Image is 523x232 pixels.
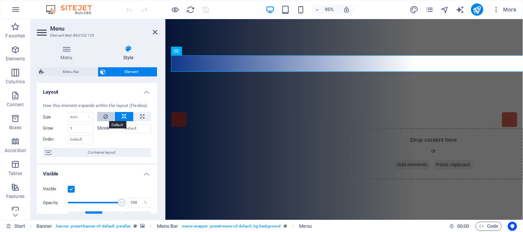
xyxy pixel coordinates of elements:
[43,135,68,144] label: Order
[440,5,449,14] button: navigator
[43,148,151,157] button: Container layout
[6,79,25,85] p: Columns
[43,185,68,194] label: Visible
[8,170,22,177] p: Tables
[410,5,418,14] i: Design (Ctrl+Alt+Y)
[36,222,312,231] nav: breadcrumb
[97,124,122,133] label: Shrink
[43,201,68,205] label: Opacity
[140,198,151,207] div: %
[140,224,145,228] i: This element contains a background
[5,33,25,39] p: Favorites
[5,148,26,154] p: Accordion
[476,222,502,231] button: Code
[98,67,157,76] button: Element
[343,6,350,13] i: On resize automatically adjust zoom level to fit chosen device.
[37,67,98,76] button: Menu Bar
[50,25,157,32] h2: Menu
[457,222,469,231] span: 00 00
[9,125,22,131] p: Boxes
[181,222,281,231] span: . menu-wrapper .preset-menu-v2-default .bg-background
[186,5,195,14] button: reload
[46,67,95,76] span: Menu Bar
[36,222,52,231] span: Click to select. Double-click to edit
[492,6,516,13] span: More
[472,5,481,14] i: Publish
[6,193,25,200] p: Features
[456,5,465,14] button: text_generator
[479,222,498,231] span: Code
[109,121,126,128] mark: Default
[43,103,151,109] div: How this element expands within the layout (Flexbox).
[312,5,339,14] button: 95%
[471,3,483,16] button: publish
[108,67,155,76] span: Element
[37,45,99,61] h4: Menu
[6,56,25,62] p: Elements
[43,115,68,119] label: Size
[186,5,195,14] i: Reload page
[134,224,137,228] i: This element is a customizable preset
[43,124,68,133] label: Grow
[68,124,93,133] input: Default
[37,165,157,178] h4: Visible
[449,222,469,231] h6: Session time
[299,222,311,231] span: Click to select. Double-click to edit
[37,83,157,97] h4: Layout
[50,32,142,39] h3: Element #ed-865102129
[44,5,101,14] img: Editor Logo
[170,5,180,14] button: Click here to leave preview mode and continue editing
[410,5,419,14] button: design
[7,102,24,108] p: Content
[508,222,517,231] button: Usercentrics
[54,148,149,157] span: Container layout
[463,223,464,229] span: :
[55,222,131,231] span: . banner .preset-banner-v3-default .parallax
[157,222,178,231] span: Click to select. Double-click to edit
[456,5,464,14] i: AI Writer
[43,212,68,221] label: Overflow
[425,5,434,14] i: Pages (Ctrl+Alt+S)
[323,5,335,14] h6: 95%
[99,45,157,61] h4: Style
[68,135,93,144] input: Default
[425,5,434,14] button: pages
[6,222,25,231] a: Click to cancel selection. Double-click to open Pages
[489,3,520,16] button: More
[284,224,287,228] i: This element is a customizable preset
[122,124,152,133] input: Default
[440,5,449,14] i: Navigator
